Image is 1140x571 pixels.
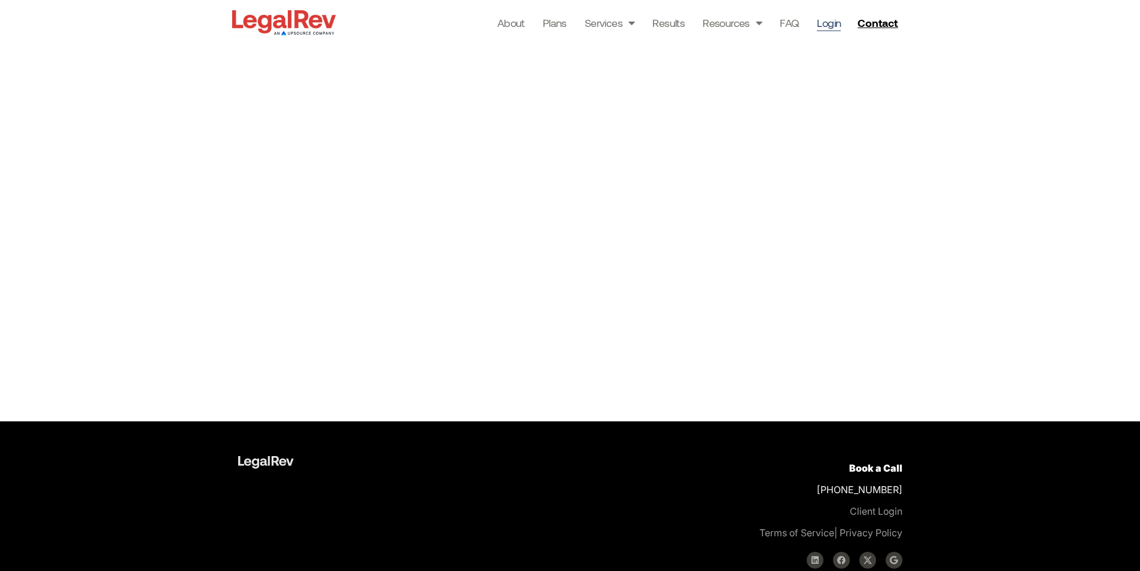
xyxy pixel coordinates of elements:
[497,14,841,31] nav: Menu
[759,527,837,539] span: |
[850,505,902,517] a: Client Login
[585,14,635,31] a: Services
[817,14,841,31] a: Login
[858,17,898,28] span: Contact
[585,457,902,543] p: [PHONE_NUMBER]
[543,14,567,31] a: Plans
[497,14,525,31] a: About
[652,14,685,31] a: Results
[703,14,762,31] a: Resources
[840,527,902,539] a: Privacy Policy
[853,13,905,32] a: Contact
[780,14,799,31] a: FAQ
[759,527,834,539] a: Terms of Service
[849,462,902,474] a: Book a Call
